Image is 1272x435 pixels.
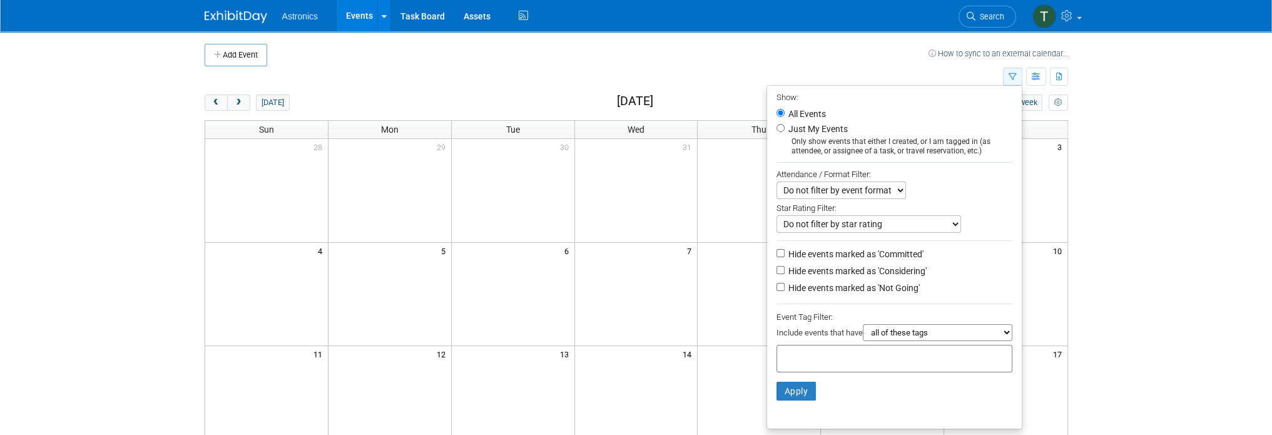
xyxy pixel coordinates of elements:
span: Astronics [282,11,318,21]
span: Thu [751,125,766,135]
label: Just My Events [786,123,848,135]
label: Hide events marked as 'Committed' [786,248,923,260]
span: 28 [312,139,328,155]
div: Event Tag Filter: [776,310,1012,324]
span: Search [975,12,1004,21]
h2: [DATE] [617,95,653,108]
label: Hide events marked as 'Not Going' [786,282,920,294]
button: [DATE] [256,95,289,111]
span: 6 [563,243,574,258]
div: Star Rating Filter: [776,199,1012,215]
span: 5 [440,243,451,258]
span: Sun [259,125,274,135]
span: 14 [681,346,697,362]
span: 4 [317,243,328,258]
label: Hide events marked as 'Considering' [786,265,927,277]
button: myCustomButton [1049,95,1067,111]
span: 13 [559,346,574,362]
button: week [1014,95,1042,111]
div: Attendance / Format Filter: [776,167,1012,182]
i: Personalize Calendar [1054,99,1062,107]
button: Apply [776,382,817,401]
img: Tiffany Branin [1032,4,1056,28]
div: Show: [776,89,1012,105]
span: 30 [559,139,574,155]
span: 3 [1056,139,1067,155]
button: Add Event [205,44,267,66]
span: 12 [435,346,451,362]
span: 29 [435,139,451,155]
button: next [227,95,250,111]
a: Search [959,6,1016,28]
div: Include events that have [776,324,1012,345]
span: Tue [506,125,520,135]
label: All Events [786,110,826,118]
img: ExhibitDay [205,11,267,23]
span: 7 [686,243,697,258]
span: Mon [381,125,399,135]
span: 11 [312,346,328,362]
a: How to sync to an external calendar... [929,49,1068,58]
div: Only show events that either I created, or I am tagged in (as attendee, or assignee of a task, or... [776,137,1012,156]
span: Wed [628,125,644,135]
span: 31 [681,139,697,155]
span: 17 [1052,346,1067,362]
button: prev [205,95,228,111]
span: 10 [1052,243,1067,258]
